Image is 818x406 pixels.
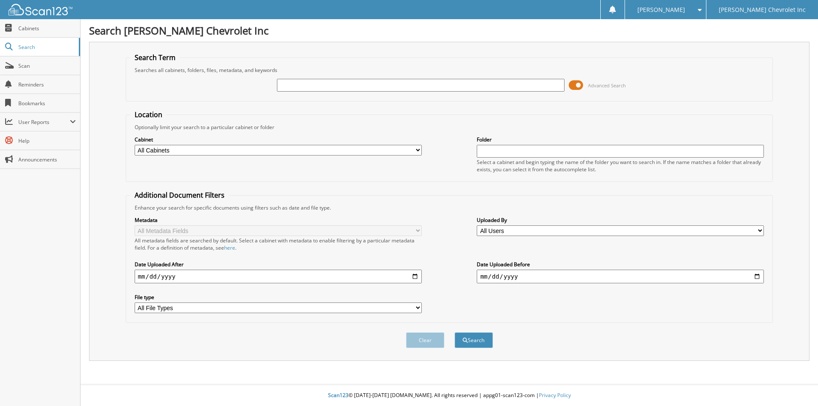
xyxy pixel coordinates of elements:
[130,53,180,62] legend: Search Term
[406,332,444,348] button: Clear
[455,332,493,348] button: Search
[18,100,76,107] span: Bookmarks
[9,4,72,15] img: scan123-logo-white.svg
[135,216,422,224] label: Metadata
[477,158,764,173] div: Select a cabinet and begin typing the name of the folder you want to search in. If the name match...
[328,392,349,399] span: Scan123
[477,216,764,224] label: Uploaded By
[135,136,422,143] label: Cabinet
[477,261,764,268] label: Date Uploaded Before
[18,137,76,144] span: Help
[18,25,76,32] span: Cabinets
[18,118,70,126] span: User Reports
[477,270,764,283] input: end
[135,261,422,268] label: Date Uploaded After
[18,156,76,163] span: Announcements
[539,392,571,399] a: Privacy Policy
[775,365,818,406] iframe: Chat Widget
[18,81,76,88] span: Reminders
[135,294,422,301] label: File type
[224,244,235,251] a: here
[637,7,685,12] span: [PERSON_NAME]
[18,62,76,69] span: Scan
[130,124,769,131] div: Optionally limit your search to a particular cabinet or folder
[89,23,809,37] h1: Search [PERSON_NAME] Chevrolet Inc
[719,7,806,12] span: [PERSON_NAME] Chevrolet Inc
[135,237,422,251] div: All metadata fields are searched by default. Select a cabinet with metadata to enable filtering b...
[130,204,769,211] div: Enhance your search for specific documents using filters such as date and file type.
[477,136,764,143] label: Folder
[130,110,167,119] legend: Location
[18,43,75,51] span: Search
[130,190,229,200] legend: Additional Document Filters
[81,385,818,406] div: © [DATE]-[DATE] [DOMAIN_NAME]. All rights reserved | appg01-scan123-com |
[588,82,626,89] span: Advanced Search
[135,270,422,283] input: start
[130,66,769,74] div: Searches all cabinets, folders, files, metadata, and keywords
